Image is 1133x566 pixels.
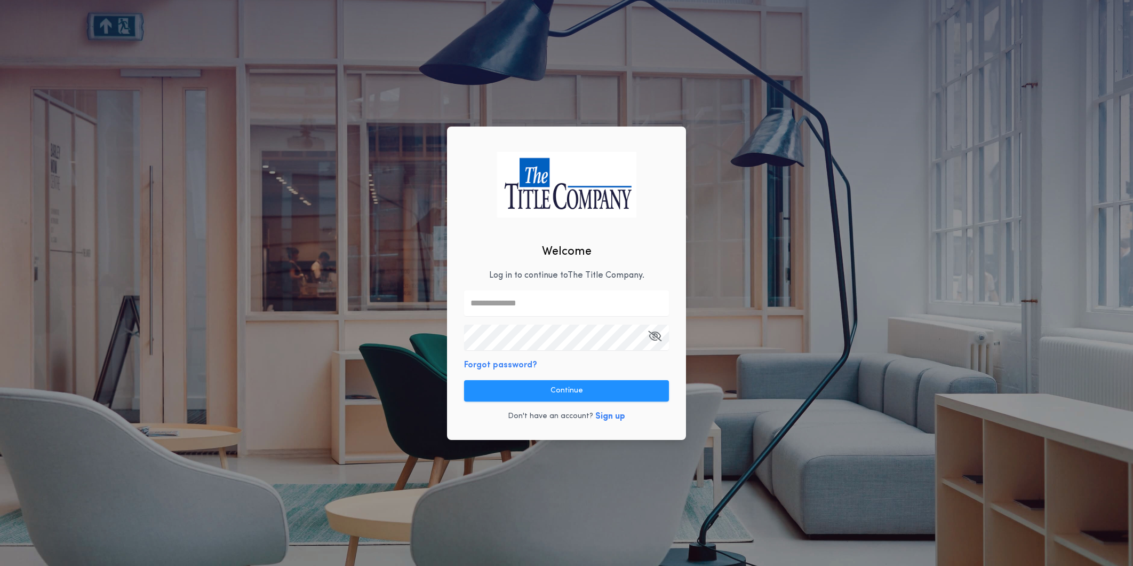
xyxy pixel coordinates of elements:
button: Forgot password? [464,359,537,372]
button: Sign up [595,410,625,423]
button: Continue [464,380,669,402]
img: logo [497,152,636,217]
p: Log in to continue to The Title Company . [489,269,644,282]
p: Don't have an account? [508,411,593,422]
h2: Welcome [542,243,592,261]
